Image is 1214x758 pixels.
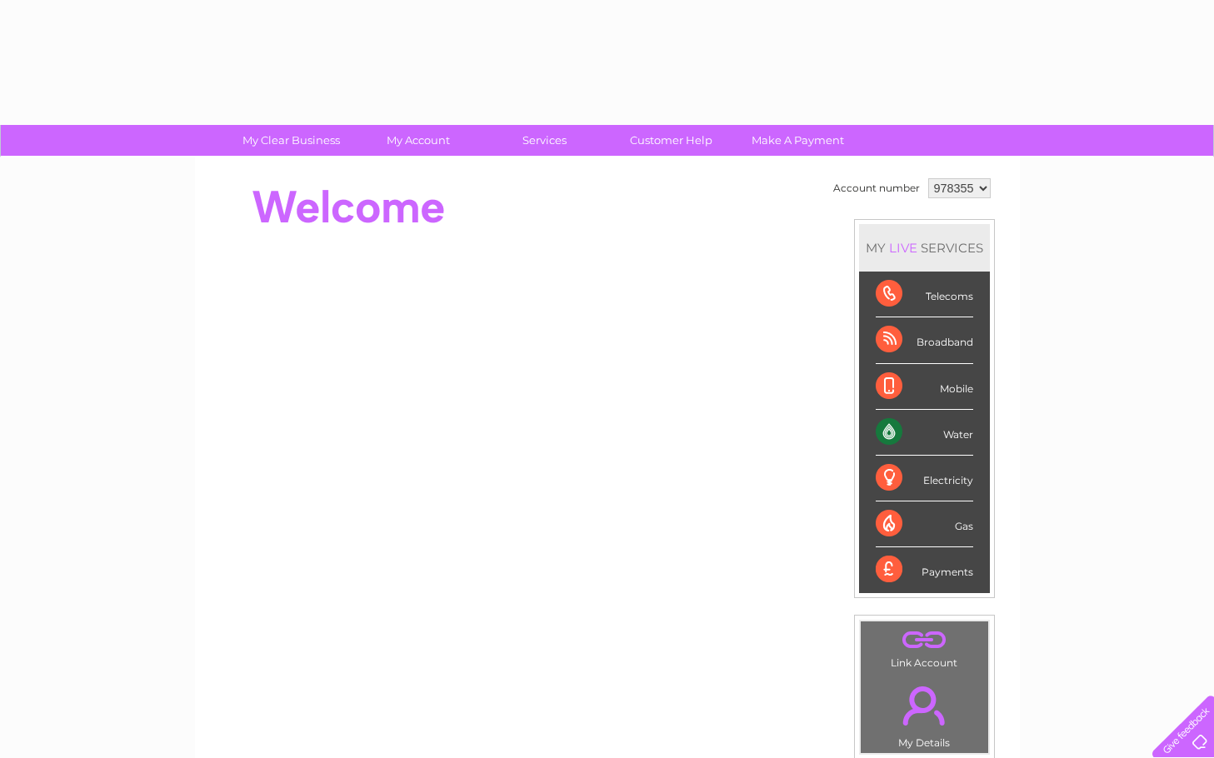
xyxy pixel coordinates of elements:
[222,125,360,156] a: My Clear Business
[729,125,867,156] a: Make A Payment
[886,240,921,256] div: LIVE
[476,125,613,156] a: Services
[876,272,973,317] div: Telecoms
[860,621,989,673] td: Link Account
[865,676,984,735] a: .
[876,364,973,410] div: Mobile
[349,125,487,156] a: My Account
[876,501,973,547] div: Gas
[860,672,989,754] td: My Details
[602,125,740,156] a: Customer Help
[876,456,973,501] div: Electricity
[865,626,984,655] a: .
[876,547,973,592] div: Payments
[876,410,973,456] div: Water
[859,224,990,272] div: MY SERVICES
[876,317,973,363] div: Broadband
[829,174,924,202] td: Account number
